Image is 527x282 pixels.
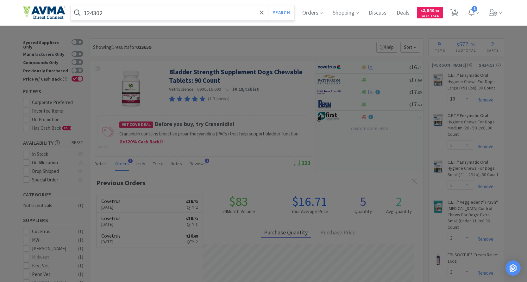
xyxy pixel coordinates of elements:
div: Open Intercom Messenger [505,260,521,276]
button: Search [268,5,294,20]
a: Discuss [366,10,389,16]
a: $2,843.98Cash Back [417,4,443,21]
span: Cash Back [421,14,439,18]
img: e4e33dab9f054f5782a47901c742baa9_102.png [23,6,66,19]
a: 9 [448,11,461,16]
span: $ [421,9,423,13]
input: Search by item, sku, manufacturer, ingredient, size... [71,5,295,20]
span: . 98 [434,9,439,13]
span: 2,843 [421,7,439,13]
span: 1 [472,6,477,12]
a: Deals [394,10,412,16]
